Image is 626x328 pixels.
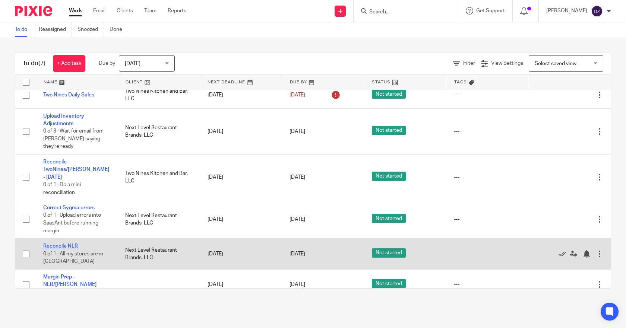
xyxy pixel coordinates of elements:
a: Reconcile TwoNines/[PERSON_NAME] - [DATE] [43,159,109,180]
div: --- [454,216,521,223]
span: Not started [372,126,406,135]
span: Not started [372,279,406,288]
a: Reconcile NLR [43,243,78,249]
span: [DATE] [290,175,305,180]
h1: To do [23,60,45,67]
a: Margin Prep - NLR/[PERSON_NAME] [43,274,97,287]
p: Due by [99,60,115,67]
span: Not started [372,248,406,258]
span: [DATE] [290,251,305,257]
a: To do [15,22,33,37]
td: Two Nines Kitchen and Bar, LLC [118,82,200,108]
td: Next Level Restaurant Brands, LLC [118,108,200,154]
a: Mark as done [559,250,570,258]
span: Tags [454,80,467,84]
span: Not started [372,172,406,181]
td: [DATE] [200,108,282,154]
span: [DATE] [125,61,140,66]
input: Search [369,9,436,16]
a: Correct Sygma errors [43,205,95,210]
span: Not started [372,89,406,99]
span: Select saved view [535,61,576,66]
span: Filter [463,61,475,66]
a: + Add task [53,55,85,72]
td: [DATE] [200,239,282,269]
a: Email [93,7,105,15]
span: [DATE] [290,129,305,134]
td: [DATE] [200,269,282,300]
a: Done [110,22,128,37]
span: 0 of 1 · Upload errors into SaasAnt before running margin [43,213,101,233]
a: Team [144,7,156,15]
span: View Settings [491,61,523,66]
span: 0 of 3 · Wait for email from [PERSON_NAME] saying they're ready [43,129,104,149]
a: Reports [168,7,186,15]
td: [DATE] [200,200,282,239]
span: [DATE] [290,92,305,98]
div: --- [454,91,521,99]
span: 0 of 1 · All my stores are in [GEOGRAPHIC_DATA] [43,251,103,264]
td: Next Level Restaurant Brands, LLC [118,239,200,269]
a: Clients [117,7,133,15]
td: Two Nines Kitchen and Bar, LLC [118,155,200,200]
span: Get Support [476,8,505,13]
a: Two Nines Daily Sales [43,92,94,98]
img: svg%3E [591,5,603,17]
p: [PERSON_NAME] [546,7,587,15]
img: Pixie [15,6,52,16]
span: [DATE] [290,282,305,287]
span: 0 of 1 · Do a mini reconciliation [43,182,81,195]
a: Upload Inventory Adjustments [43,114,84,126]
div: --- [454,250,521,258]
a: Reassigned [39,22,72,37]
td: [DATE] [200,82,282,108]
a: Snoozed [78,22,104,37]
div: --- [454,281,521,288]
div: --- [454,173,521,181]
span: Not started [372,214,406,223]
td: Next Level Restaurant Brands, LLC [118,200,200,239]
span: [DATE] [290,217,305,222]
td: [DATE] [200,155,282,200]
a: Work [69,7,82,15]
span: (7) [38,60,45,66]
div: --- [454,128,521,135]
